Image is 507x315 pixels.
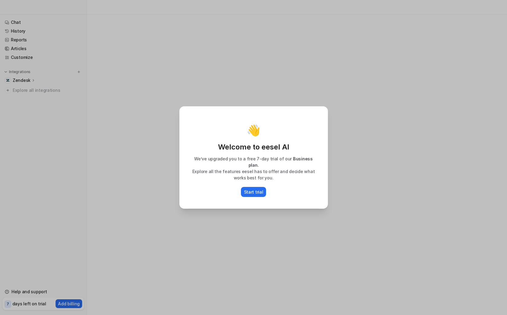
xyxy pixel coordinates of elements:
[186,168,321,181] p: Explore all the features eesel has to offer and decide what works best for you.
[186,142,321,152] p: Welcome to eesel AI
[186,156,321,168] p: We’ve upgraded you to a free 7-day trial of our
[241,187,266,197] button: Start trial
[247,124,260,136] p: 👋
[244,189,263,195] p: Start trial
